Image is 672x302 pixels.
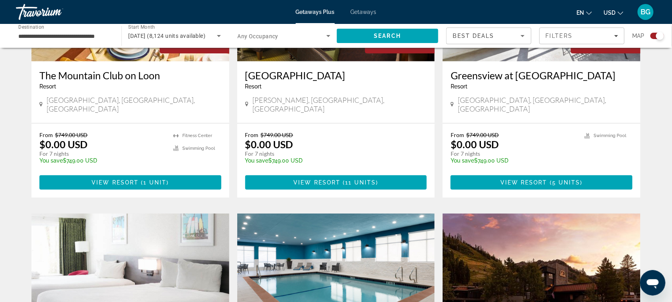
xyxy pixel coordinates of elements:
[245,175,427,190] button: View Resort(11 units)
[128,33,205,39] span: [DATE] (8,124 units available)
[552,179,580,186] span: 5 units
[340,179,378,186] span: ( )
[47,96,221,113] span: [GEOGRAPHIC_DATA], [GEOGRAPHIC_DATA], [GEOGRAPHIC_DATA]
[245,157,419,164] p: $749.00 USD
[451,157,474,164] span: You save
[39,175,221,190] button: View Resort(1 unit)
[641,8,651,16] span: BG
[18,31,111,41] input: Select destination
[635,4,656,20] button: User Menu
[453,33,494,39] span: Best Deals
[337,29,438,43] button: Search
[55,131,88,138] span: $749.00 USD
[293,179,340,186] span: View Resort
[261,131,293,138] span: $749.00 USD
[39,69,221,81] a: The Mountain Club on Loon
[245,69,427,81] a: [GEOGRAPHIC_DATA]
[451,157,576,164] p: $749.00 USD
[92,179,139,186] span: View Resort
[39,157,165,164] p: $749.00 USD
[252,96,427,113] span: [PERSON_NAME], [GEOGRAPHIC_DATA], [GEOGRAPHIC_DATA]
[39,150,165,157] p: For 7 nights
[451,69,633,81] a: Greensview at [GEOGRAPHIC_DATA]
[39,131,53,138] span: From
[39,83,56,90] span: Resort
[451,83,467,90] span: Resort
[458,96,633,113] span: [GEOGRAPHIC_DATA], [GEOGRAPHIC_DATA], [GEOGRAPHIC_DATA]
[238,33,279,39] span: Any Occupancy
[640,270,666,296] iframe: Button to launch messaging window
[453,31,525,41] mat-select: Sort by
[451,138,499,150] p: $0.00 USD
[16,2,96,22] a: Travorium
[633,30,645,41] span: Map
[346,179,376,186] span: 11 units
[451,175,633,190] button: View Resort(5 units)
[604,10,616,16] span: USD
[577,10,584,16] span: en
[577,7,592,18] button: Change language
[539,27,625,44] button: Filters
[594,133,627,138] span: Swimming Pool
[296,9,335,15] a: Getaways Plus
[546,33,573,39] span: Filters
[139,179,169,186] span: ( )
[466,131,499,138] span: $749.00 USD
[245,138,293,150] p: $0.00 USD
[245,83,262,90] span: Resort
[547,179,583,186] span: ( )
[39,138,88,150] p: $0.00 USD
[18,24,44,30] span: Destination
[245,131,259,138] span: From
[183,133,213,138] span: Fitness Center
[604,7,623,18] button: Change currency
[451,150,576,157] p: For 7 nights
[245,157,269,164] span: You save
[144,179,167,186] span: 1 unit
[128,25,155,30] span: Start Month
[245,150,419,157] p: For 7 nights
[39,157,63,164] span: You save
[451,131,464,138] span: From
[183,146,215,151] span: Swimming Pool
[351,9,377,15] a: Getaways
[500,179,547,186] span: View Resort
[374,33,401,39] span: Search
